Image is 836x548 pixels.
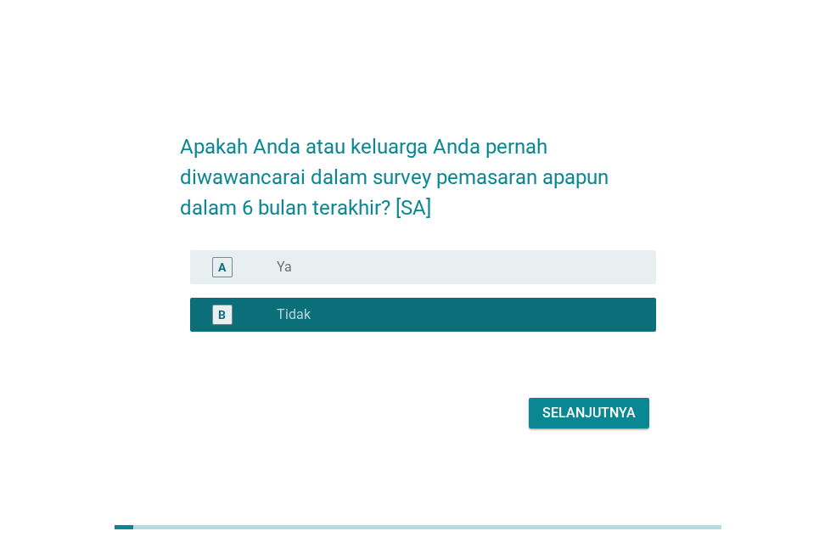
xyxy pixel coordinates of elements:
[277,259,292,276] label: Ya
[180,115,656,223] h2: Apakah Anda atau keluarga Anda pernah diwawancarai dalam survey pemasaran apapun dalam 6 bulan te...
[277,306,311,323] label: Tidak
[218,259,226,277] div: A
[218,306,226,324] div: B
[529,398,649,428] button: Selanjutnya
[542,403,636,423] div: Selanjutnya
